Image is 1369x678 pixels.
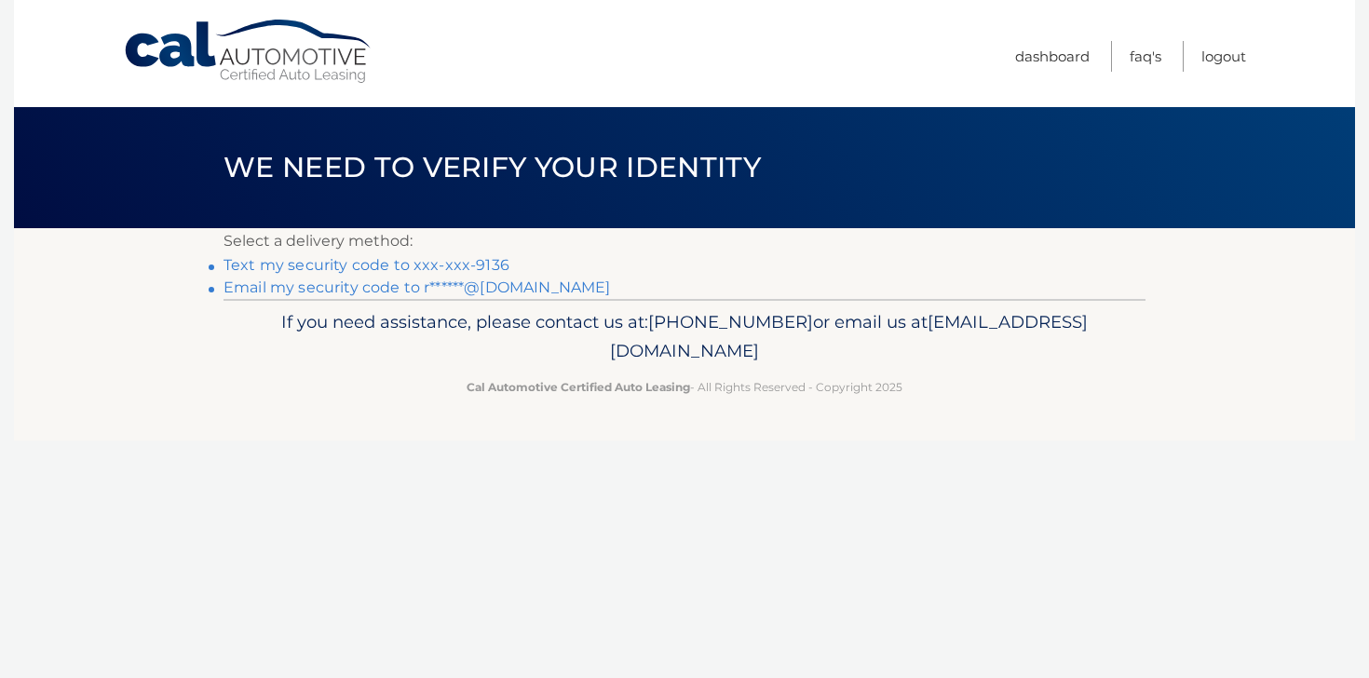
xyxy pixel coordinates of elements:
[224,256,509,274] a: Text my security code to xxx-xxx-9136
[224,150,761,184] span: We need to verify your identity
[1015,41,1090,72] a: Dashboard
[224,278,611,296] a: Email my security code to r******@[DOMAIN_NAME]
[123,19,374,85] a: Cal Automotive
[648,311,813,332] span: [PHONE_NUMBER]
[224,228,1145,254] p: Select a delivery method:
[1201,41,1246,72] a: Logout
[1130,41,1161,72] a: FAQ's
[236,307,1133,367] p: If you need assistance, please contact us at: or email us at
[236,377,1133,397] p: - All Rights Reserved - Copyright 2025
[467,380,690,394] strong: Cal Automotive Certified Auto Leasing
